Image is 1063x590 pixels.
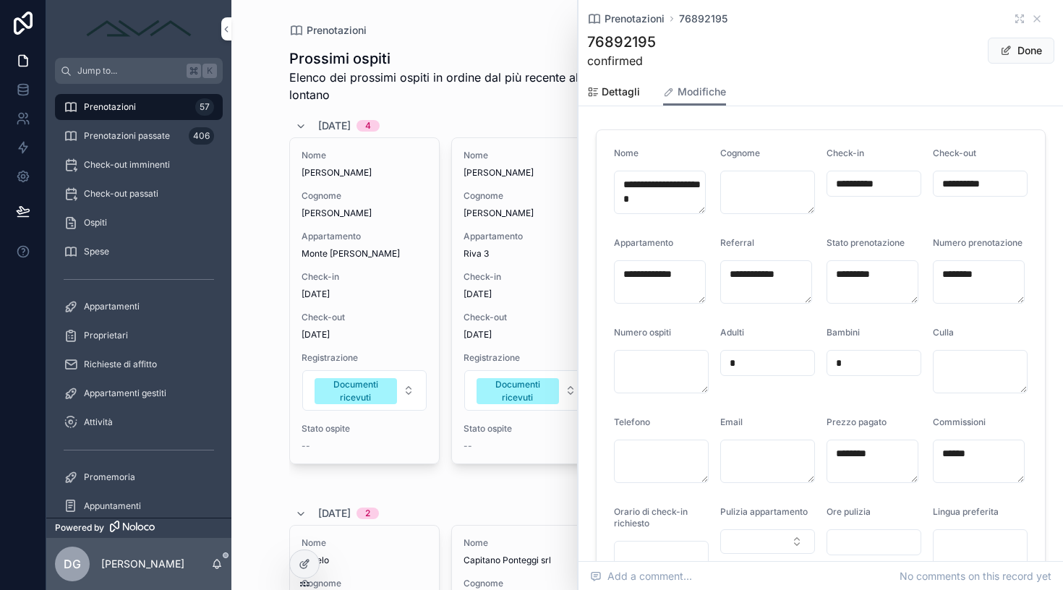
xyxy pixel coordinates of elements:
[302,271,427,283] span: Check-in
[720,327,744,338] span: Adulti
[827,147,864,158] span: Check-in
[590,569,692,583] span: Add a comment...
[55,58,223,84] button: Jump to...K
[464,150,589,161] span: Nome
[720,529,815,554] button: Select Button
[84,416,113,428] span: Attività
[679,12,727,26] a: 76892195
[464,440,472,452] span: --
[302,167,427,179] span: [PERSON_NAME]
[587,32,656,52] h1: 76892195
[827,416,887,427] span: Prezzo pagato
[46,518,231,538] a: Powered by
[464,537,589,549] span: Nome
[302,208,427,219] span: [PERSON_NAME]
[64,555,81,573] span: DG
[302,190,427,202] span: Cognome
[307,23,367,38] span: Prenotazioni
[464,190,589,202] span: Cognome
[605,12,665,26] span: Prenotazioni
[663,79,726,106] a: Modifiche
[84,246,109,257] span: Spese
[477,377,559,404] button: Unselect DOCUMENTI_RICEVUTI
[84,188,158,200] span: Check-out passati
[302,248,427,260] span: Monte [PERSON_NAME]
[204,65,215,77] span: K
[302,537,427,549] span: Nome
[900,569,1051,583] span: No comments on this record yet
[464,555,589,566] span: Capitano Ponteggi srl
[189,127,214,145] div: 406
[302,578,427,589] span: Cognome
[614,506,688,529] span: Orario di check-in richiesto
[84,301,140,312] span: Appartamenti
[84,388,166,399] span: Appartamenti gestiti
[55,464,223,490] a: Promemoria
[55,351,223,377] a: Richieste di affitto
[84,330,128,341] span: Proprietari
[720,416,743,427] span: Email
[55,493,223,519] a: Appuntamenti
[302,352,427,364] span: Registrazione
[77,65,181,77] span: Jump to...
[365,508,370,519] div: 2
[614,416,650,427] span: Telefono
[933,147,976,158] span: Check-out
[464,248,589,260] span: Riva 3
[55,210,223,236] a: Ospiti
[84,359,157,370] span: Richieste di affitto
[827,237,905,248] span: Stato prenotazione
[302,440,310,452] span: --
[55,294,223,320] a: Appartamenti
[464,208,589,219] span: [PERSON_NAME]
[84,471,135,483] span: Promemoria
[464,370,589,411] button: Select Button
[933,416,986,427] span: Commissioni
[988,38,1054,64] button: Done
[101,557,184,571] p: [PERSON_NAME]
[302,288,427,300] span: [DATE]
[464,423,589,435] span: Stato ospite
[289,137,440,464] a: Nome[PERSON_NAME]Cognome[PERSON_NAME]AppartamentoMonte [PERSON_NAME]Check-in[DATE]Check-out[DATE]...
[464,312,589,323] span: Check-out
[55,380,223,406] a: Appartamenti gestiti
[614,327,671,338] span: Numero ospiti
[678,85,726,99] span: Modifiche
[827,327,860,338] span: Bambini
[84,130,170,142] span: Prenotazioni passate
[464,167,589,179] span: [PERSON_NAME]
[720,237,754,248] span: Referral
[485,378,550,404] div: Documenti ricevuti
[720,147,760,158] span: Cognome
[302,329,427,341] span: [DATE]
[464,231,589,242] span: Appartamento
[302,423,427,435] span: Stato ospite
[55,181,223,207] a: Check-out passati
[933,506,999,517] span: Lingua preferita
[315,377,397,404] button: Unselect DOCUMENTI_RICEVUTI
[318,506,351,521] span: [DATE]
[587,79,640,108] a: Dettagli
[464,271,589,283] span: Check-in
[933,237,1023,248] span: Numero prenotazione
[720,506,808,517] span: Pulizia appartamento
[55,123,223,149] a: Prenotazioni passate406
[46,84,231,518] div: scrollable content
[55,522,104,534] span: Powered by
[464,352,589,364] span: Registrazione
[302,555,427,566] span: angelo
[289,23,367,38] a: Prenotazioni
[602,85,640,99] span: Dettagli
[55,322,223,349] a: Proprietari
[464,288,589,300] span: [DATE]
[81,17,197,40] img: App logo
[464,578,589,589] span: Cognome
[464,329,589,341] span: [DATE]
[614,147,639,158] span: Nome
[55,94,223,120] a: Prenotazioni57
[302,312,427,323] span: Check-out
[302,150,427,161] span: Nome
[318,119,351,133] span: [DATE]
[84,159,170,171] span: Check-out imminenti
